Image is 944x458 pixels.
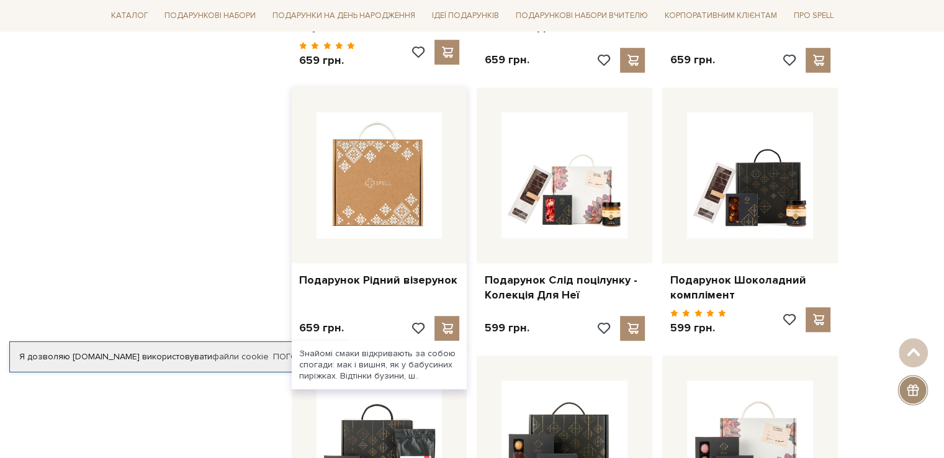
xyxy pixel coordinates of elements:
div: Я дозволяю [DOMAIN_NAME] використовувати [10,351,346,362]
a: Подарункові набори [160,6,261,25]
p: 599 грн. [670,321,726,335]
p: 599 грн. [484,321,529,335]
img: Подарунок Рідний візерунок [317,112,443,238]
a: Подарунок Рідний візерунок [299,273,460,287]
p: 659 грн. [299,53,356,68]
a: Подарунок Слід поцілунку - Колекція Для Неї [484,273,645,302]
a: Подарунки на День народження [267,6,420,25]
a: Каталог [106,6,153,25]
a: Корпоративним клієнтам [660,6,782,25]
a: Подарунок Шоколадний комплімент [670,273,830,302]
a: Погоджуюсь [273,351,336,362]
a: Подарункові набори Вчителю [511,5,653,26]
p: 659 грн. [670,53,714,67]
a: файли cookie [212,351,269,362]
a: Про Spell [788,6,838,25]
p: 659 грн. [484,53,529,67]
div: Знайомі смаки відкривають за собою спогади: мак і вишня, як у бабусиних пиріжках. Відтінки бузини... [292,341,467,390]
a: Ідеї подарунків [427,6,504,25]
p: 659 грн. [299,321,344,335]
